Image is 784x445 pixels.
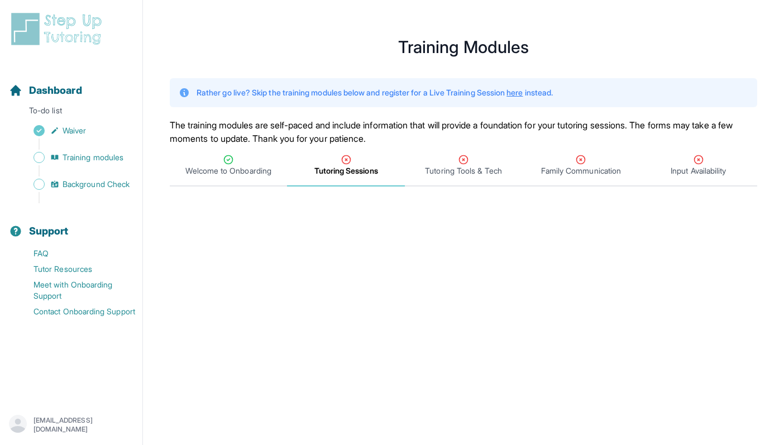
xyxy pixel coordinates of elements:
[197,87,553,98] p: Rather go live? Skip the training modules below and register for a Live Training Session instead.
[9,11,108,47] img: logo
[314,165,378,176] span: Tutoring Sessions
[425,165,501,176] span: Tutoring Tools & Tech
[9,277,142,304] a: Meet with Onboarding Support
[9,83,82,98] a: Dashboard
[29,223,69,239] span: Support
[671,165,726,176] span: Input Availability
[4,65,138,103] button: Dashboard
[170,40,757,54] h1: Training Modules
[34,416,133,434] p: [EMAIL_ADDRESS][DOMAIN_NAME]
[9,304,142,319] a: Contact Onboarding Support
[29,83,82,98] span: Dashboard
[63,125,86,136] span: Waiver
[9,415,133,435] button: [EMAIL_ADDRESS][DOMAIN_NAME]
[506,88,523,97] a: here
[170,118,757,145] p: The training modules are self-paced and include information that will provide a foundation for yo...
[185,165,271,176] span: Welcome to Onboarding
[9,176,142,192] a: Background Check
[9,261,142,277] a: Tutor Resources
[63,179,130,190] span: Background Check
[9,123,142,138] a: Waiver
[170,145,757,186] nav: Tabs
[4,105,138,121] p: To-do list
[541,165,621,176] span: Family Communication
[9,150,142,165] a: Training modules
[4,205,138,243] button: Support
[63,152,123,163] span: Training modules
[9,246,142,261] a: FAQ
